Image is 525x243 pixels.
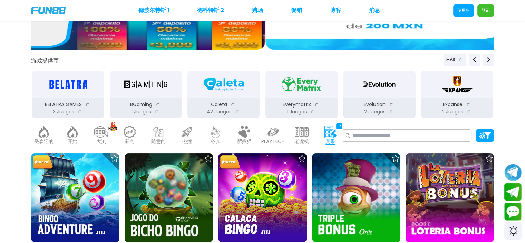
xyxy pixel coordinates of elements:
a: 消息 [369,6,380,15]
font: 游戏提供商 [31,57,59,65]
img: BGaming [124,75,167,94]
font: 老虎机 [294,138,309,145]
img: casual_light.webp [152,126,165,138]
font: 博客 [330,6,341,14]
img: Expanse [441,75,474,94]
img: Triple Bonus [312,153,400,242]
button: Contact customer service [504,203,522,221]
font: 肥熊猫 [237,138,252,145]
p: Expanse [421,101,494,108]
img: playtech_light.webp [266,126,280,138]
img: popular_light.webp [37,126,51,138]
p: BELATRA GAMES [32,101,104,108]
a: 博客 [330,6,341,15]
button: Everymatrix [263,70,341,119]
img: Company Logo [31,7,66,14]
img: BELATRA GAMES [46,75,90,94]
font: 促销 [291,6,302,14]
img: Jogo do Bicho Bingo [125,153,213,242]
div: Switch theme [504,222,522,240]
button: Join telegram [504,183,522,201]
font: 登记 [482,7,490,13]
img: Caleta [202,75,245,94]
img: home_light.webp [66,126,79,138]
button: BELATRA GAMES [29,70,107,119]
button: Next providers [483,54,494,66]
font: 德科特斯 2 [197,6,224,14]
button: Join telegram channel [504,163,522,181]
font: 碰撞 [182,138,192,145]
button: Evolution [340,70,418,119]
img: jackpot_light.webp [94,126,108,138]
img: Evolution [360,75,399,94]
font: 德波尔特斯 1 [138,6,169,14]
font: 开始 [68,138,77,145]
font: 使用权 [457,7,470,13]
p: 1 Juegos [265,108,338,115]
button: Caleta [185,70,263,119]
p: Evolution [343,101,416,108]
p: 2 Juegos [343,108,416,115]
img: New [32,154,54,170]
a: 德波尔特斯 1 [138,6,169,15]
p: Caleta [187,101,260,108]
img: Loteria Bonus [406,153,494,242]
font: 随意的 [151,138,166,145]
button: Previous providers [469,54,480,66]
font: 赌场 [252,6,263,14]
img: pragmatic_light.webp [209,126,223,138]
a: 赌场 [252,6,263,15]
font: 大奖 [96,138,106,145]
p: 42 Juegos [187,108,260,115]
a: 德科特斯 2 [197,6,224,15]
button: Expanse [418,70,496,119]
button: 游戏提供商 [31,57,59,64]
img: slots_light.webp [295,126,309,138]
p: 3 Juegos [32,108,104,115]
p: Everymatrix [265,101,338,108]
font: 消息 [369,6,380,14]
p: PLAYTECH [261,138,285,145]
img: Everymatrix [280,75,323,94]
p: BGaming [110,101,182,108]
img: new_light.webp [123,126,137,138]
font: 受欢迎的 [34,138,54,145]
p: 1 Juegos [110,108,182,115]
font: 新的 [125,138,135,145]
img: Bingo Adventure [31,153,119,242]
font: 务实 [211,138,221,145]
div: 142 [336,123,346,129]
img: Platform Filter [479,132,491,139]
button: BGaming [107,70,185,119]
img: bingo_active.webp [323,126,337,138]
img: Calaca Bingo [218,153,307,242]
img: New [219,154,241,170]
font: 宾果 [325,138,335,145]
img: crash_light.webp [180,126,194,138]
img: hot [108,122,117,131]
img: fat_panda_light.webp [237,126,251,138]
a: 促销 [291,6,302,15]
button: Previous providers [444,54,466,66]
p: 2 Juegos [421,108,494,115]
